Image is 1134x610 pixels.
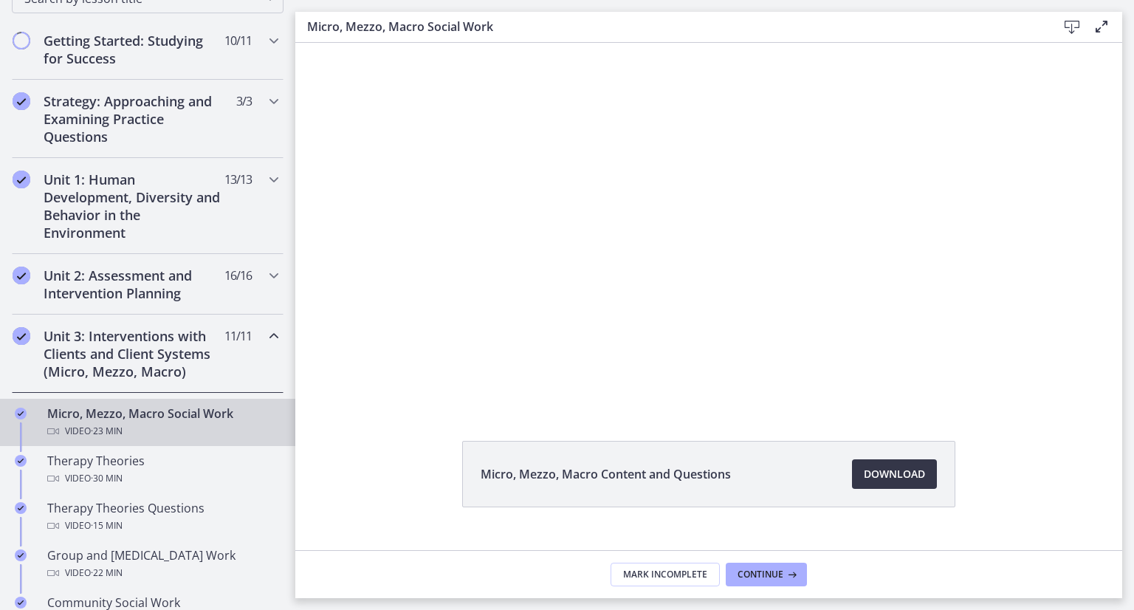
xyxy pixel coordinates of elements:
[44,327,224,380] h2: Unit 3: Interventions with Clients and Client Systems (Micro, Mezzo, Macro)
[295,4,1122,407] iframe: Video Lesson
[224,267,252,284] span: 16 / 16
[13,267,30,284] i: Completed
[13,171,30,188] i: Completed
[91,517,123,535] span: · 15 min
[47,564,278,582] div: Video
[481,465,731,483] span: Micro, Mezzo, Macro Content and Questions
[852,459,937,489] a: Download
[13,92,30,110] i: Completed
[726,563,807,586] button: Continue
[307,18,1034,35] h3: Micro, Mezzo, Macro Social Work
[15,408,27,419] i: Completed
[91,564,123,582] span: · 22 min
[224,171,252,188] span: 13 / 13
[611,563,720,586] button: Mark Incomplete
[15,502,27,514] i: Completed
[738,569,783,580] span: Continue
[47,546,278,582] div: Group and [MEDICAL_DATA] Work
[236,92,252,110] span: 3 / 3
[47,422,278,440] div: Video
[44,32,224,67] h2: Getting Started: Studying for Success
[47,470,278,487] div: Video
[44,267,224,302] h2: Unit 2: Assessment and Intervention Planning
[15,597,27,609] i: Completed
[224,32,252,49] span: 10 / 11
[15,549,27,561] i: Completed
[91,470,123,487] span: · 30 min
[864,465,925,483] span: Download
[224,327,252,345] span: 11 / 11
[47,405,278,440] div: Micro, Mezzo, Macro Social Work
[623,569,707,580] span: Mark Incomplete
[47,499,278,535] div: Therapy Theories Questions
[13,327,30,345] i: Completed
[15,455,27,467] i: Completed
[47,452,278,487] div: Therapy Theories
[44,92,224,145] h2: Strategy: Approaching and Examining Practice Questions
[91,422,123,440] span: · 23 min
[47,517,278,535] div: Video
[44,171,224,241] h2: Unit 1: Human Development, Diversity and Behavior in the Environment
